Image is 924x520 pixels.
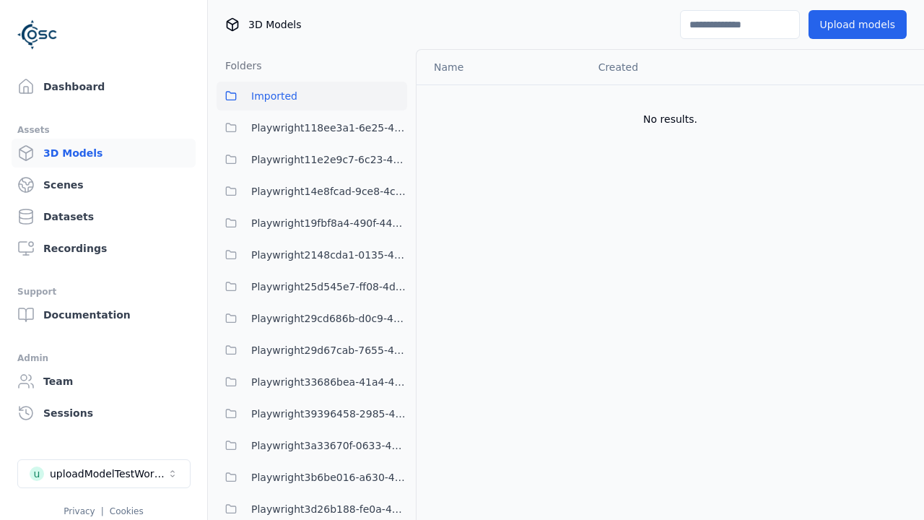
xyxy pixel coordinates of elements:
[217,431,407,460] button: Playwright3a33670f-0633-4287-95f5-4fa64ebe02dc
[217,58,262,73] h3: Folders
[101,506,104,516] span: |
[12,202,196,231] a: Datasets
[217,209,407,238] button: Playwright19fbf8a4-490f-4493-a67b-72679a62db0e
[417,50,587,84] th: Name
[217,272,407,301] button: Playwright25d545e7-ff08-4d3b-b8cd-ba97913ee80b
[251,405,407,422] span: Playwright39396458-2985-42cf-8e78-891847c6b0fc
[12,300,196,329] a: Documentation
[587,50,761,84] th: Created
[217,113,407,142] button: Playwright118ee3a1-6e25-456a-9a29-0f34eaed349c
[217,145,407,174] button: Playwright11e2e9c7-6c23-4ce7-ac48-ea95a4ff6a43
[217,399,407,428] button: Playwright39396458-2985-42cf-8e78-891847c6b0fc
[17,350,190,367] div: Admin
[248,17,301,32] span: 3D Models
[110,506,144,516] a: Cookies
[251,469,407,486] span: Playwright3b6be016-a630-4ca3-92e7-a43ae52b5237
[12,170,196,199] a: Scenes
[251,119,407,136] span: Playwright118ee3a1-6e25-456a-9a29-0f34eaed349c
[12,234,196,263] a: Recordings
[251,278,407,295] span: Playwright25d545e7-ff08-4d3b-b8cd-ba97913ee80b
[17,283,190,300] div: Support
[12,367,196,396] a: Team
[251,437,407,454] span: Playwright3a33670f-0633-4287-95f5-4fa64ebe02dc
[217,336,407,365] button: Playwright29d67cab-7655-4a15-9701-4b560da7f167
[217,240,407,269] button: Playwright2148cda1-0135-4eee-9a3e-ba7e638b60a6
[251,342,407,359] span: Playwright29d67cab-7655-4a15-9701-4b560da7f167
[251,500,407,518] span: Playwright3d26b188-fe0a-407b-a71b-8b3c7b583378
[12,139,196,168] a: 3D Models
[251,246,407,264] span: Playwright2148cda1-0135-4eee-9a3e-ba7e638b60a6
[50,467,167,481] div: uploadModelTestWorkspace
[808,10,907,39] button: Upload models
[217,177,407,206] button: Playwright14e8fcad-9ce8-4c9f-9ba9-3f066997ed84
[217,463,407,492] button: Playwright3b6be016-a630-4ca3-92e7-a43ae52b5237
[17,121,190,139] div: Assets
[417,84,924,154] td: No results.
[217,304,407,333] button: Playwright29cd686b-d0c9-4777-aa54-1065c8c7cee8
[217,368,407,396] button: Playwright33686bea-41a4-43c8-b27a-b40c54b773e3
[12,72,196,101] a: Dashboard
[64,506,95,516] a: Privacy
[251,87,297,105] span: Imported
[251,151,407,168] span: Playwright11e2e9c7-6c23-4ce7-ac48-ea95a4ff6a43
[251,183,407,200] span: Playwright14e8fcad-9ce8-4c9f-9ba9-3f066997ed84
[251,373,407,391] span: Playwright33686bea-41a4-43c8-b27a-b40c54b773e3
[251,214,407,232] span: Playwright19fbf8a4-490f-4493-a67b-72679a62db0e
[30,467,44,481] div: u
[17,459,191,488] button: Select a workspace
[251,310,407,327] span: Playwright29cd686b-d0c9-4777-aa54-1065c8c7cee8
[12,399,196,428] a: Sessions
[17,14,58,55] img: Logo
[217,82,407,110] button: Imported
